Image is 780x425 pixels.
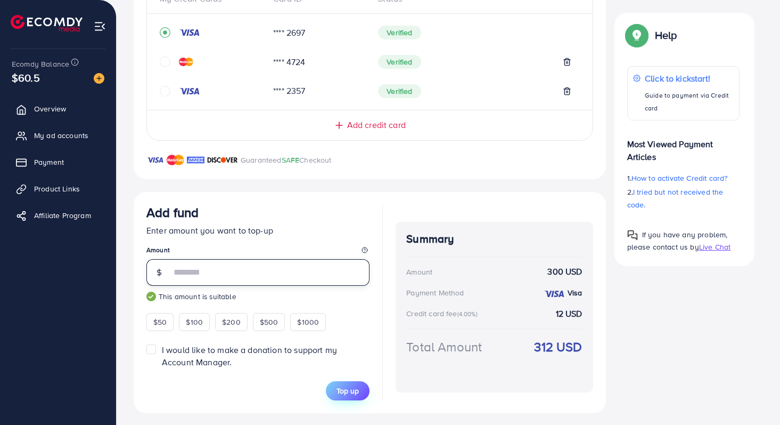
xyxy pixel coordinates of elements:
[457,310,478,318] small: (4.00%)
[146,224,370,237] p: Enter amount you want to top-up
[627,186,740,211] p: 2.
[699,242,730,252] span: Live Chat
[406,308,481,319] div: Credit card fee
[241,154,332,166] p: Guaranteed Checkout
[8,178,108,199] a: Product Links
[378,84,421,98] span: Verified
[627,26,646,45] img: Popup guide
[187,154,204,166] img: brand
[94,73,104,84] img: image
[11,15,83,31] img: logo
[34,130,88,141] span: My ad accounts
[34,210,91,221] span: Affiliate Program
[627,172,740,185] p: 1.
[34,183,80,194] span: Product Links
[627,230,638,240] img: Popup guide
[378,55,421,69] span: Verified
[347,119,406,131] span: Add credit card
[627,229,728,252] span: If you have any problem, please contact us by
[179,58,193,66] img: credit
[8,205,108,226] a: Affiliate Program
[12,59,69,69] span: Ecomdy Balance
[160,57,170,67] svg: circle
[222,317,241,327] span: $200
[186,317,203,327] span: $100
[556,308,582,320] strong: 12 USD
[179,87,200,95] img: credit
[153,317,167,327] span: $50
[8,98,108,119] a: Overview
[94,20,106,33] img: menu
[544,290,565,298] img: credit
[568,287,582,298] strong: Visa
[406,232,582,246] h4: Summary
[260,317,278,327] span: $500
[146,205,199,220] h3: Add fund
[547,266,582,278] strong: 300 USD
[336,386,359,396] span: Top up
[406,267,432,277] div: Amount
[34,103,66,114] span: Overview
[627,187,724,210] span: I tried but not received the code.
[406,338,482,356] div: Total Amount
[631,173,727,183] span: How to activate Credit card?
[12,70,40,85] span: $60.5
[735,377,772,417] iframe: Chat
[326,381,370,400] button: Top up
[207,154,238,166] img: brand
[8,151,108,173] a: Payment
[146,291,370,302] small: This amount is suitable
[297,317,319,327] span: $1000
[645,72,734,85] p: Click to kickstart!
[160,27,170,38] svg: record circle
[655,29,677,42] p: Help
[146,292,156,301] img: guide
[534,338,582,356] strong: 312 USD
[34,157,64,167] span: Payment
[645,89,734,115] p: Guide to payment via Credit card
[146,154,164,166] img: brand
[406,287,464,298] div: Payment Method
[8,125,108,146] a: My ad accounts
[162,344,337,368] span: I would like to make a donation to support my Account Manager.
[167,154,184,166] img: brand
[282,155,300,165] span: SAFE
[627,129,740,163] p: Most Viewed Payment Articles
[146,245,370,259] legend: Amount
[378,26,421,39] span: Verified
[160,86,170,97] svg: circle
[179,28,200,37] img: credit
